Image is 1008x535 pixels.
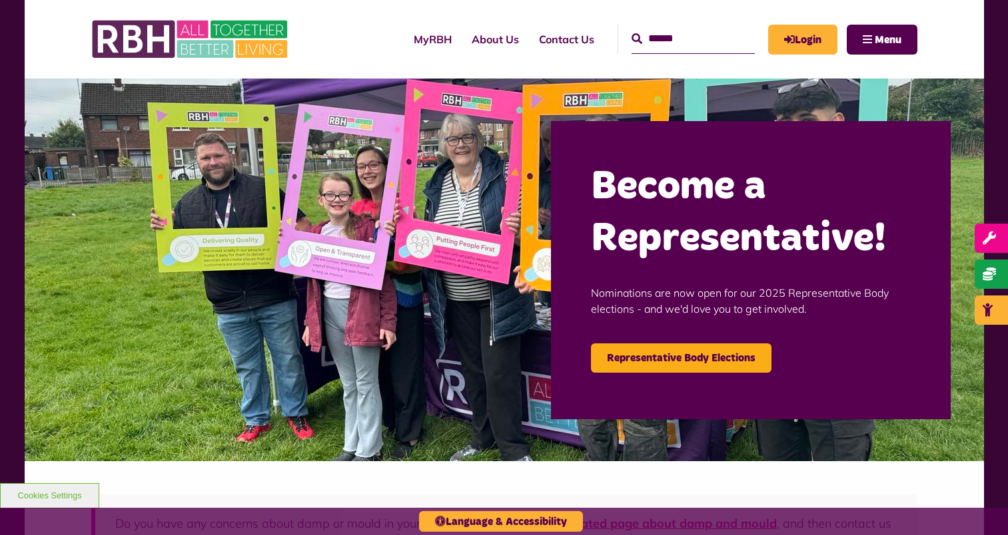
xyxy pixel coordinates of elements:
[529,21,604,57] a: Contact Us
[591,161,911,265] h2: Become a Representative!
[847,25,917,55] button: Navigation
[591,343,771,373] a: Representative Body Elections
[875,35,901,45] span: Menu
[404,21,462,57] a: MyRBH
[91,13,291,65] img: RBH
[768,25,837,55] a: MyRBH
[591,265,911,337] p: Nominations are now open for our 2025 Representative Body elections - and we'd love you to get in...
[419,511,583,532] button: Language & Accessibility
[25,79,984,461] img: Image (22)
[462,21,529,57] a: About Us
